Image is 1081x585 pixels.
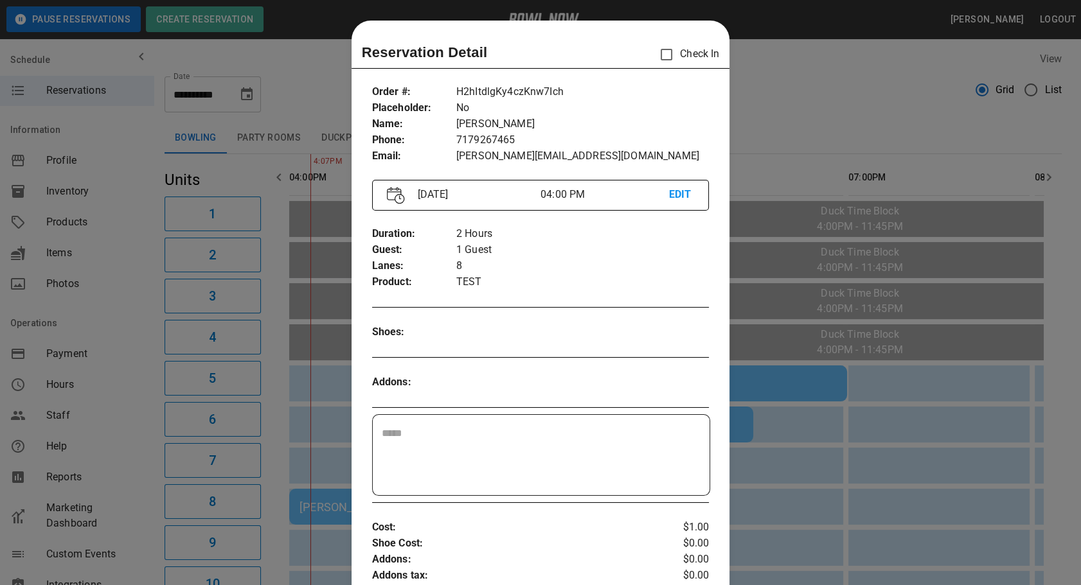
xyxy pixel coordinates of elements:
[372,520,653,536] p: Cost :
[456,100,710,116] p: No
[456,132,710,148] p: 7179267465
[653,536,709,552] p: $0.00
[668,187,694,203] p: EDIT
[456,226,710,242] p: 2 Hours
[653,568,709,584] p: $0.00
[372,242,456,258] p: Guest :
[372,536,653,552] p: Shoe Cost :
[372,274,456,290] p: Product :
[372,552,653,568] p: Addons :
[456,148,710,164] p: [PERSON_NAME][EMAIL_ADDRESS][DOMAIN_NAME]
[372,116,456,132] p: Name :
[372,258,456,274] p: Lanes :
[372,132,456,148] p: Phone :
[456,274,710,290] p: TEST
[372,100,456,116] p: Placeholder :
[540,187,668,202] p: 04:00 PM
[456,258,710,274] p: 8
[413,187,540,202] p: [DATE]
[456,84,710,100] p: H2hItdlgKy4czKnw7Ich
[372,324,456,340] p: Shoes :
[653,41,719,68] p: Check In
[387,187,405,204] img: Vector
[372,568,653,584] p: Addons tax :
[372,84,456,100] p: Order # :
[456,242,710,258] p: 1 Guest
[456,116,710,132] p: [PERSON_NAME]
[653,520,709,536] p: $1.00
[653,552,709,568] p: $0.00
[372,226,456,242] p: Duration :
[362,42,488,63] p: Reservation Detail
[372,148,456,164] p: Email :
[372,374,456,390] p: Addons :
